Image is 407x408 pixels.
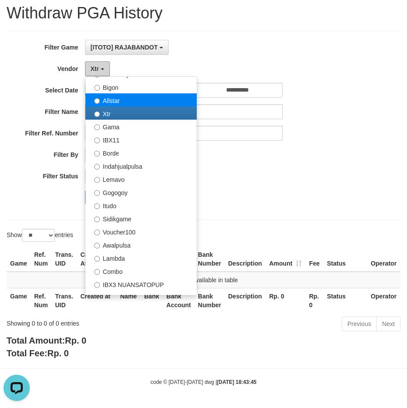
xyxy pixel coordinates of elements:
input: Lambda [94,256,100,262]
label: Gogogoy [85,185,197,199]
th: Amount: activate to sort column ascending [265,247,305,272]
strong: [DATE] 18:43:45 [217,379,256,385]
input: Gogogoy [94,190,100,196]
th: Status [323,247,367,272]
label: IBX3 NUANSATOPUP [85,277,197,291]
input: Allstar [94,98,100,104]
label: Show entries [7,229,73,242]
b: Total Fee: [7,348,69,358]
th: Operator [367,288,400,313]
input: Awalpulsa [94,243,100,248]
label: Borde [85,146,197,159]
th: Trans. UID [52,247,77,272]
span: [ITOTO] RAJABANDOT [91,44,158,51]
input: Voucher100 [94,230,100,235]
th: Created at [77,288,117,313]
a: Previous [342,316,377,331]
label: Sidikgame [85,212,197,225]
select: Showentries [22,229,55,242]
th: Description [225,288,266,313]
label: IBX11 [85,133,197,146]
input: Combo [94,269,100,275]
th: Fee [305,247,323,272]
input: IBX11 [94,138,100,143]
th: Trans. UID [52,288,77,313]
button: [ITOTO] RAJABANDOT [85,40,169,55]
th: Bank Number [195,288,225,313]
input: Xtr [94,111,100,117]
label: Indahjualpulsa [85,159,197,172]
span: Xtr [91,65,99,72]
input: Gama [94,124,100,130]
label: IBX3 Pusatjualpulsa [85,291,197,304]
label: Combo [85,264,197,277]
label: Allstar [85,93,197,106]
label: Gama [85,120,197,133]
small: code © [DATE]-[DATE] dwg | [151,379,257,385]
button: Open LiveChat chat widget [4,4,30,30]
div: Showing 0 to 0 of 0 entries [7,316,163,328]
label: Awalpulsa [85,238,197,251]
label: Xtr [85,106,197,120]
label: Voucher100 [85,225,197,238]
input: Indahjualpulsa [94,164,100,170]
label: Lemavo [85,172,197,185]
th: Game [7,288,31,313]
label: Lambda [85,251,197,264]
td: No data available in table [7,272,400,288]
th: Bank Number [195,247,225,272]
span: Rp. 0 [65,336,86,345]
h1: Withdraw PGA History [7,4,400,22]
b: Total Amount: [7,336,86,345]
button: Xtr [85,61,110,76]
input: Sidikgame [94,216,100,222]
label: Bigon [85,80,197,93]
th: Name [117,288,141,313]
label: Itudo [85,199,197,212]
input: Bigon [94,85,100,91]
th: Operator [367,247,400,272]
span: Rp. 0 [47,348,69,358]
th: Game [7,247,31,272]
input: Itudo [94,203,100,209]
th: Created At: activate to sort column ascending [77,247,117,272]
input: Lemavo [94,177,100,183]
th: Description [225,247,266,272]
input: Borde [94,151,100,156]
th: Rp. 0 [265,288,305,313]
th: Status [323,288,367,313]
th: Bank Account [163,288,195,313]
th: Bank [141,288,163,313]
th: Rp. 0 [305,288,323,313]
a: Next [376,316,400,331]
th: Ref. Num [31,288,52,313]
input: IBX3 NUANSATOPUP [94,282,100,288]
th: Ref. Num [31,247,52,272]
